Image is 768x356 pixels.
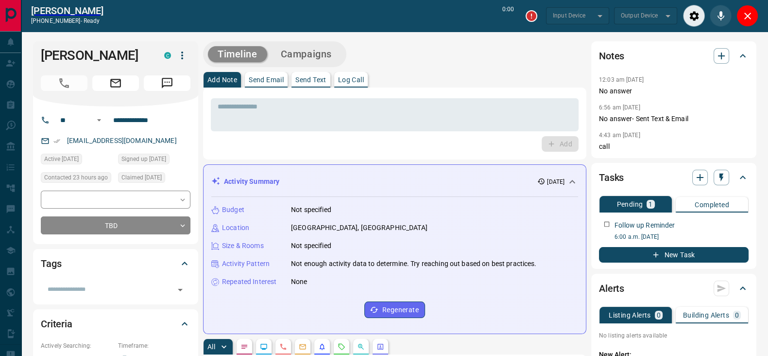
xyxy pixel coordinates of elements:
button: Open [93,114,105,126]
p: Send Email [249,76,284,83]
span: Call [41,75,87,91]
div: Sun Oct 12 2025 [118,172,190,186]
div: Close [736,5,758,27]
span: ready [84,18,100,24]
button: New Task [599,247,749,263]
p: None [291,277,307,287]
p: Add Note [207,76,237,83]
h1: [PERSON_NAME] [41,48,150,63]
div: condos.ca [164,52,171,59]
h2: Criteria [41,316,72,332]
p: 0 [735,312,739,319]
div: Alerts [599,277,749,300]
p: call [599,142,749,152]
span: Claimed [DATE] [121,173,162,182]
div: Activity Summary[DATE] [211,173,578,191]
div: Tue Oct 14 2025 [41,172,113,186]
p: Pending [616,201,643,208]
button: Campaigns [271,46,341,62]
p: Not enough activity data to determine. Try reaching out based on best practices. [291,259,537,269]
svg: Calls [279,343,287,351]
p: No answer- Sent Text & Email [599,114,749,124]
div: Tasks [599,166,749,189]
h2: Tasks [599,170,624,185]
div: Notes [599,44,749,68]
p: 1 [649,201,652,208]
span: Signed up [DATE] [121,154,166,164]
svg: Opportunities [357,343,365,351]
p: Building Alerts [683,312,729,319]
p: Repeated Interest [222,277,276,287]
h2: Notes [599,48,624,64]
svg: Email Verified [53,138,60,144]
p: Activity Summary [224,177,279,187]
button: Timeline [208,46,267,62]
div: Mute [710,5,732,27]
p: Size & Rooms [222,241,264,251]
p: Send Text [295,76,326,83]
div: Sun Oct 12 2025 [41,154,113,167]
h2: Tags [41,256,61,271]
p: Budget [222,205,244,215]
p: Follow up Reminder [614,220,675,231]
span: Active [DATE] [44,154,79,164]
p: 12:03 am [DATE] [599,76,644,83]
p: Not specified [291,205,331,215]
svg: Lead Browsing Activity [260,343,268,351]
p: Log Call [338,76,364,83]
p: 6:56 am [DATE] [599,104,640,111]
p: 4:43 am [DATE] [599,132,640,139]
p: 0:00 [502,5,514,27]
svg: Emails [299,343,307,351]
p: Listing Alerts [609,312,651,319]
p: Completed [695,201,729,208]
svg: Listing Alerts [318,343,326,351]
p: 6:00 a.m. [DATE] [614,232,749,241]
p: Actively Searching: [41,341,113,350]
span: Contacted 23 hours ago [44,173,108,182]
div: TBD [41,216,190,234]
svg: Notes [240,343,248,351]
div: Audio Settings [683,5,705,27]
a: [PERSON_NAME] [31,5,103,17]
span: Message [144,75,190,91]
svg: Agent Actions [376,343,384,351]
p: Location [222,223,249,233]
svg: Requests [338,343,345,351]
button: Open [173,283,187,297]
p: Not specified [291,241,331,251]
p: 0 [657,312,661,319]
p: [PHONE_NUMBER] - [31,17,103,25]
div: Sun Oct 12 2025 [118,154,190,167]
p: No answer [599,86,749,96]
button: Regenerate [364,302,425,318]
p: Timeframe: [118,341,190,350]
div: Tags [41,252,190,275]
a: [EMAIL_ADDRESS][DOMAIN_NAME] [67,137,177,144]
p: [GEOGRAPHIC_DATA], [GEOGRAPHIC_DATA] [291,223,427,233]
p: All [207,343,215,350]
p: Activity Pattern [222,259,270,269]
span: Email [92,75,139,91]
h2: Alerts [599,281,624,296]
div: Criteria [41,312,190,336]
p: [DATE] [547,178,564,186]
p: No listing alerts available [599,331,749,340]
